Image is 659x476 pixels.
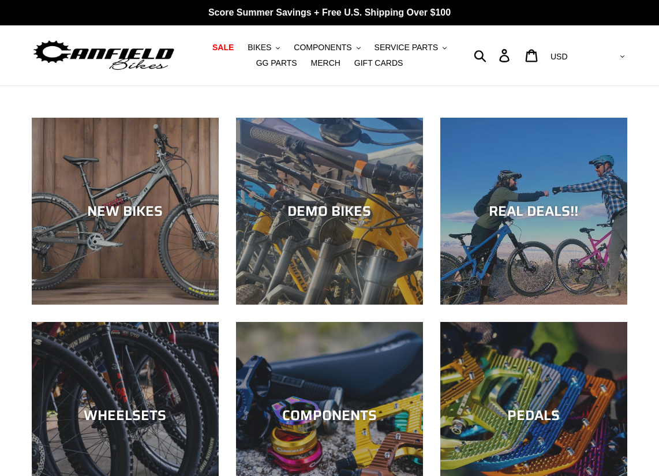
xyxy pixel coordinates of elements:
button: COMPONENTS [288,40,366,55]
a: MERCH [305,55,346,71]
a: NEW BIKES [32,118,219,305]
span: BIKES [248,43,271,53]
button: BIKES [242,40,286,55]
div: NEW BIKES [32,203,219,220]
div: COMPONENTS [236,407,423,424]
div: WHEELSETS [32,407,219,424]
div: REAL DEALS!! [440,203,627,220]
span: SALE [212,43,234,53]
a: REAL DEALS!! [440,118,627,305]
span: SERVICE PARTS [375,43,438,53]
img: Canfield Bikes [32,38,176,74]
span: MERCH [311,58,340,68]
div: DEMO BIKES [236,203,423,220]
a: GG PARTS [250,55,303,71]
a: SALE [207,40,239,55]
div: PEDALS [440,407,627,424]
span: GG PARTS [256,58,297,68]
a: GIFT CARDS [349,55,409,71]
span: COMPONENTS [294,43,351,53]
span: GIFT CARDS [354,58,403,68]
a: DEMO BIKES [236,118,423,305]
button: SERVICE PARTS [369,40,452,55]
